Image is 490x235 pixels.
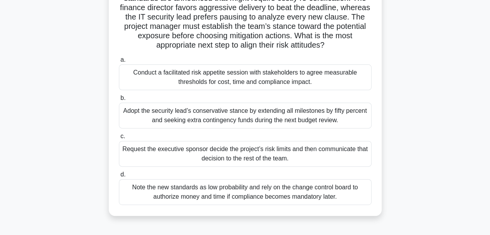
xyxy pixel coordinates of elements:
[120,171,126,178] span: d.
[119,64,371,90] div: Conduct a facilitated risk appetite session with stakeholders to agree measurable thresholds for ...
[119,141,371,167] div: Request the executive sponsor decide the project’s risk limits and then communicate that decision...
[120,56,126,63] span: a.
[119,103,371,128] div: Adopt the security lead’s conservative stance by extending all milestones by fifty percent and se...
[119,179,371,205] div: Note the new standards as low probability and rely on the change control board to authorize money...
[120,94,126,101] span: b.
[120,133,125,139] span: c.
